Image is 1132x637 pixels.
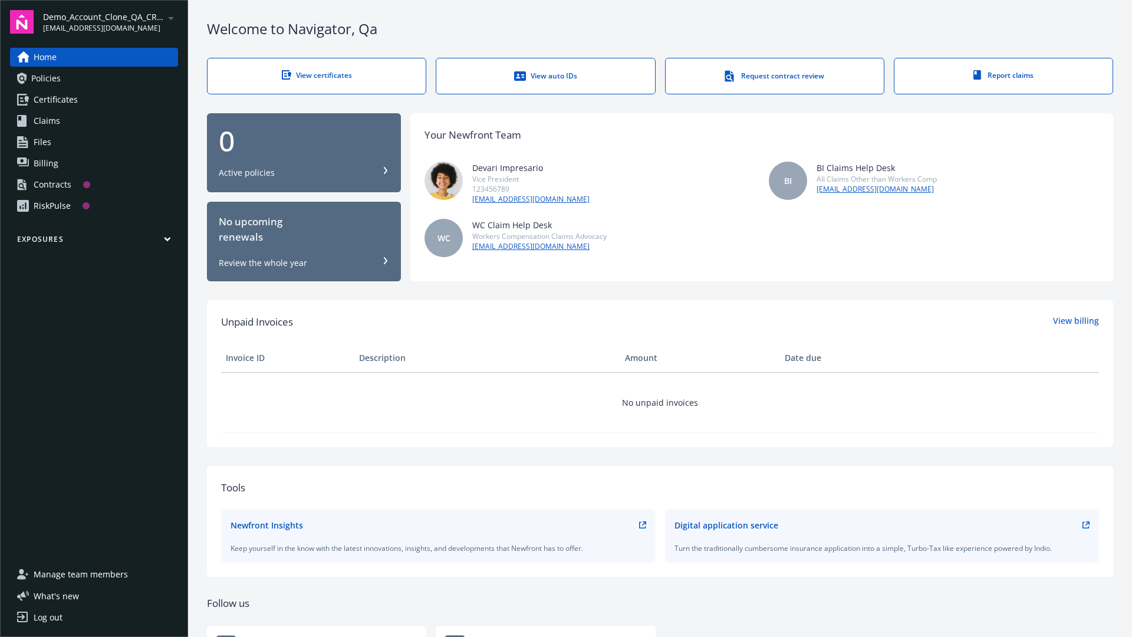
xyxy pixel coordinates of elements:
[221,372,1099,432] td: No unpaid invoices
[31,69,61,88] span: Policies
[219,167,275,179] div: Active policies
[10,175,178,194] a: Contracts
[219,127,389,155] div: 0
[472,241,607,252] a: [EMAIL_ADDRESS][DOMAIN_NAME]
[207,202,401,281] button: No upcomingrenewalsReview the whole year
[472,231,607,241] div: Workers Compensation Claims Advocacy
[894,58,1113,94] a: Report claims
[43,23,164,34] span: [EMAIL_ADDRESS][DOMAIN_NAME]
[34,196,71,215] div: RiskPulse
[231,519,303,531] div: Newfront Insights
[1053,314,1099,330] a: View billing
[34,608,62,627] div: Log out
[472,162,590,174] div: Devari Impresario
[43,11,164,23] span: Demo_Account_Clone_QA_CR_Tests_Prospect
[43,10,178,34] button: Demo_Account_Clone_QA_CR_Tests_Prospect[EMAIL_ADDRESS][DOMAIN_NAME]arrowDropDown
[10,90,178,109] a: Certificates
[10,111,178,130] a: Claims
[207,596,1113,611] div: Follow us
[221,344,354,372] th: Invoice ID
[354,344,620,372] th: Description
[221,314,293,330] span: Unpaid Invoices
[10,196,178,215] a: RiskPulse
[674,543,1090,553] div: Turn the traditionally cumbersome insurance application into a simple, Turbo-Tax like experience ...
[34,590,79,602] span: What ' s new
[10,154,178,173] a: Billing
[10,133,178,152] a: Files
[10,234,178,249] button: Exposures
[10,565,178,584] a: Manage team members
[424,127,521,143] div: Your Newfront Team
[219,257,307,269] div: Review the whole year
[817,184,937,195] a: [EMAIL_ADDRESS][DOMAIN_NAME]
[10,48,178,67] a: Home
[665,58,884,94] a: Request contract review
[472,174,590,184] div: Vice President
[460,70,631,82] div: View auto IDs
[164,11,178,25] a: arrowDropDown
[34,111,60,130] span: Claims
[207,58,426,94] a: View certificates
[784,175,792,187] span: BI
[472,219,607,231] div: WC Claim Help Desk
[34,133,51,152] span: Files
[34,154,58,173] span: Billing
[231,543,646,553] div: Keep yourself in the know with the latest innovations, insights, and developments that Newfront h...
[620,344,780,372] th: Amount
[219,214,389,245] div: No upcoming renewals
[34,565,128,584] span: Manage team members
[207,19,1113,39] div: Welcome to Navigator , Qa
[221,480,1099,495] div: Tools
[472,194,590,205] a: [EMAIL_ADDRESS][DOMAIN_NAME]
[436,58,655,94] a: View auto IDs
[34,90,78,109] span: Certificates
[10,69,178,88] a: Policies
[10,590,98,602] button: What's new
[472,184,590,194] div: 123456789
[424,162,463,200] img: photo
[231,70,402,80] div: View certificates
[674,519,778,531] div: Digital application service
[34,48,57,67] span: Home
[817,174,937,184] div: All Claims Other than Workers Comp
[817,162,937,174] div: BI Claims Help Desk
[780,344,913,372] th: Date due
[437,232,450,244] span: WC
[207,113,401,193] button: 0Active policies
[34,175,71,194] div: Contracts
[918,70,1089,80] div: Report claims
[10,10,34,34] img: navigator-logo.svg
[689,70,860,82] div: Request contract review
